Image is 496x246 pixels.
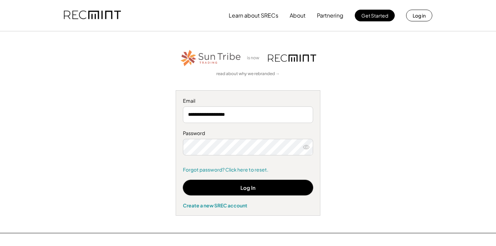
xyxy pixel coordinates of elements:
button: About [290,9,306,22]
button: Log in [406,10,432,21]
img: recmint-logotype%403x.png [268,54,316,62]
div: Password [183,130,313,137]
a: Forgot password? Click here to reset. [183,166,313,173]
div: Email [183,98,313,104]
button: Partnering [317,9,343,22]
div: is now [245,55,265,61]
button: Log In [183,180,313,195]
button: Get Started [355,10,395,21]
div: Create a new SREC account [183,202,313,208]
img: STT_Horizontal_Logo%2B-%2BColor.png [180,49,242,68]
button: Learn about SRECs [229,9,278,22]
a: read about why we rebranded → [216,71,280,77]
img: recmint-logotype%403x.png [64,4,121,27]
